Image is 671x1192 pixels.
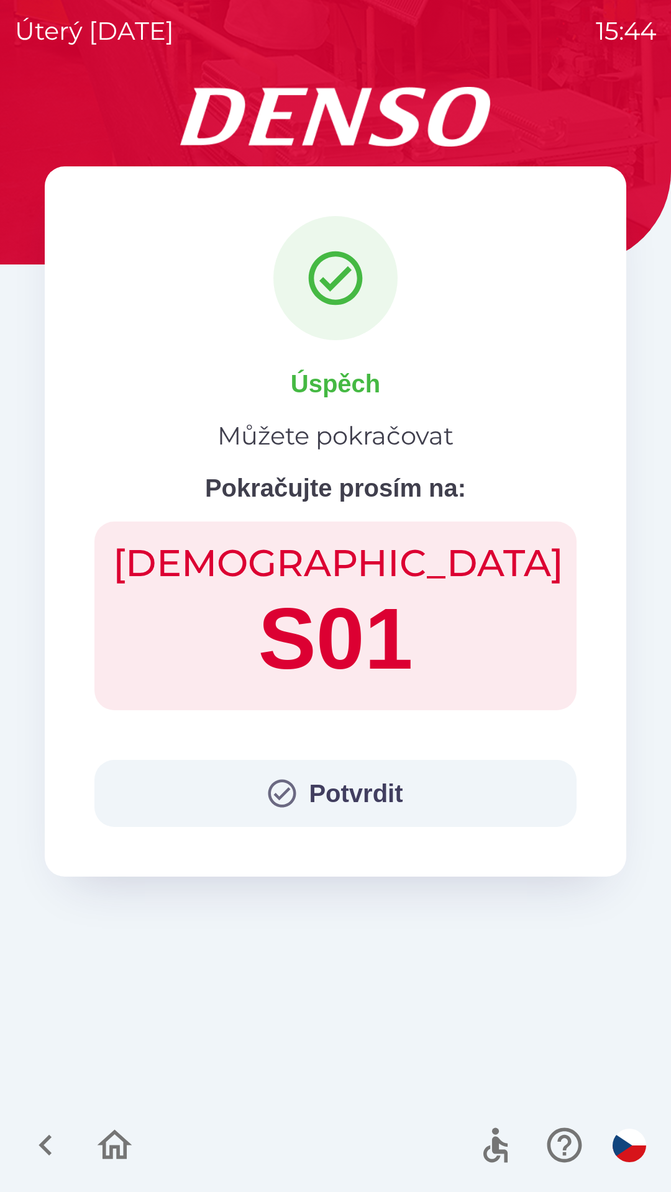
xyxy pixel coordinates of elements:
h2: [DEMOGRAPHIC_DATA] [113,540,558,586]
p: Úspěch [291,365,381,402]
img: cs flag [613,1129,646,1162]
img: Logo [45,87,626,147]
button: Potvrdit [94,760,577,827]
p: Pokračujte prosím na: [205,469,466,507]
p: úterý [DATE] [15,12,174,50]
h1: S01 [113,586,558,692]
p: 15:44 [596,12,656,50]
p: Můžete pokračovat [217,417,454,454]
